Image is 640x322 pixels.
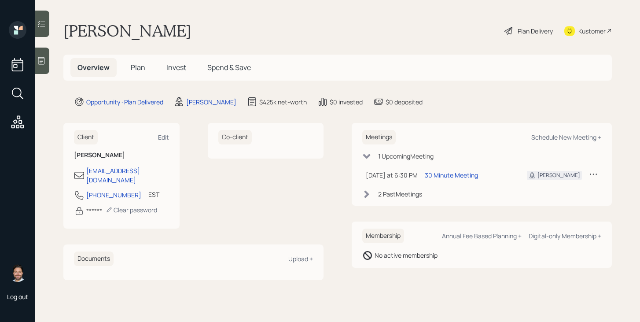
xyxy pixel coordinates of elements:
img: michael-russo-headshot.png [9,264,26,282]
div: Log out [7,292,28,301]
h6: [PERSON_NAME] [74,152,169,159]
div: Opportunity · Plan Delivered [86,97,163,107]
div: [PERSON_NAME] [537,171,580,179]
div: [DATE] at 6:30 PM [366,170,418,180]
h1: [PERSON_NAME] [63,21,191,41]
div: [PERSON_NAME] [186,97,236,107]
div: Schedule New Meeting + [531,133,601,141]
div: $425k net-worth [259,97,307,107]
span: Plan [131,63,145,72]
h6: Meetings [362,130,396,144]
div: EST [148,190,159,199]
div: $0 invested [330,97,363,107]
div: Annual Fee Based Planning + [442,232,522,240]
div: No active membership [375,251,438,260]
span: Spend & Save [207,63,251,72]
h6: Documents [74,252,114,266]
div: 1 Upcoming Meeting [378,152,434,161]
div: Kustomer [578,26,606,36]
div: [EMAIL_ADDRESS][DOMAIN_NAME] [86,166,169,185]
div: Upload + [288,255,313,263]
h6: Client [74,130,98,144]
span: Invest [166,63,186,72]
div: [PHONE_NUMBER] [86,190,141,200]
div: Edit [158,133,169,141]
div: 30 Minute Meeting [425,170,478,180]
h6: Membership [362,229,404,243]
div: 2 Past Meeting s [378,189,422,199]
div: Clear password [106,206,157,214]
div: Plan Delivery [518,26,553,36]
h6: Co-client [218,130,252,144]
span: Overview [77,63,110,72]
div: Digital-only Membership + [529,232,601,240]
div: $0 deposited [386,97,423,107]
